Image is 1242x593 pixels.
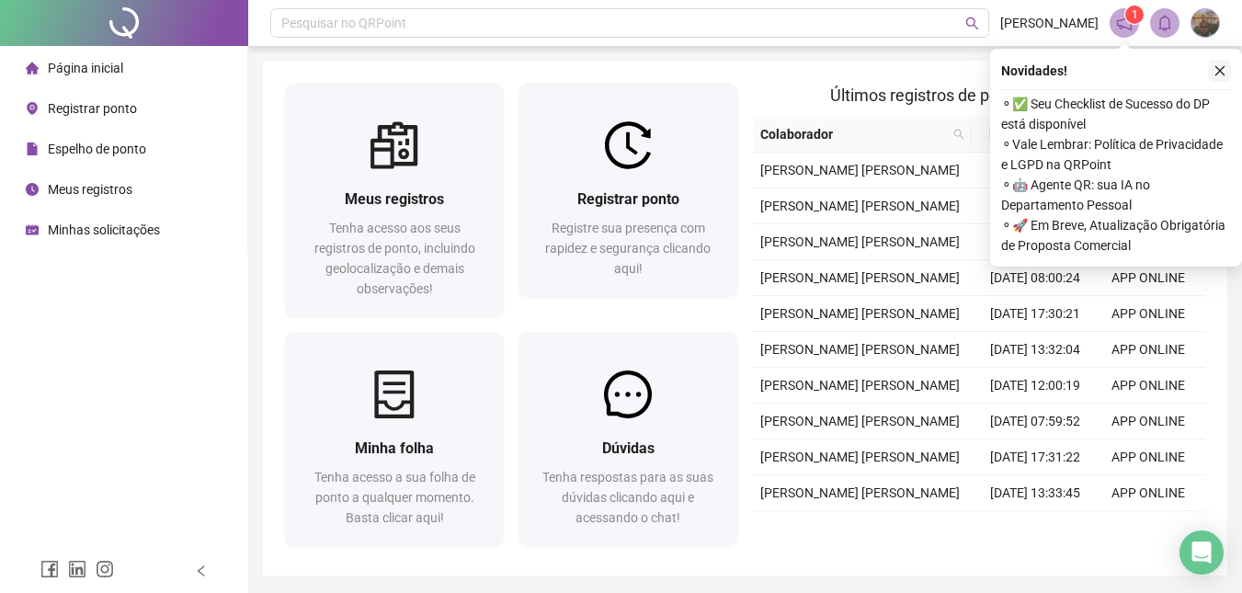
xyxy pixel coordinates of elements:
[1092,332,1205,368] td: APP ONLINE
[68,560,86,578] span: linkedin
[48,101,137,116] span: Registrar ponto
[950,120,968,148] span: search
[1092,475,1205,511] td: APP ONLINE
[760,163,960,177] span: [PERSON_NAME] [PERSON_NAME]
[40,560,59,578] span: facebook
[979,404,1092,439] td: [DATE] 07:59:52
[48,142,146,156] span: Espelho de ponto
[760,270,960,285] span: [PERSON_NAME] [PERSON_NAME]
[1214,64,1226,77] span: close
[979,124,1059,144] span: Data/Hora
[602,439,655,457] span: Dúvidas
[314,221,475,296] span: Tenha acesso aos seus registros de ponto, incluindo geolocalização e demais observações!
[355,439,434,457] span: Minha folha
[285,83,504,317] a: Meus registrosTenha acesso aos seus registros de ponto, incluindo geolocalização e demais observa...
[26,102,39,115] span: environment
[760,234,960,249] span: [PERSON_NAME] [PERSON_NAME]
[760,414,960,428] span: [PERSON_NAME] [PERSON_NAME]
[979,511,1092,547] td: [DATE] 12:00:13
[979,332,1092,368] td: [DATE] 13:32:04
[26,223,39,236] span: schedule
[545,221,711,276] span: Registre sua presença com rapidez e segurança clicando aqui!
[1092,439,1205,475] td: APP ONLINE
[965,17,979,30] span: search
[1092,296,1205,332] td: APP ONLINE
[1092,511,1205,547] td: APP ONLINE
[1092,368,1205,404] td: APP ONLINE
[48,61,123,75] span: Página inicial
[979,260,1092,296] td: [DATE] 08:00:24
[1092,260,1205,296] td: APP ONLINE
[1000,13,1099,33] span: [PERSON_NAME]
[1092,404,1205,439] td: APP ONLINE
[1132,8,1138,21] span: 1
[1191,9,1219,37] img: 70702
[577,190,679,208] span: Registrar ponto
[1001,94,1231,134] span: ⚬ ✅ Seu Checklist de Sucesso do DP está disponível
[518,83,737,297] a: Registrar pontoRegistre sua presença com rapidez e segurança clicando aqui!
[314,470,475,525] span: Tenha acesso a sua folha de ponto a qualquer momento. Basta clicar aqui!
[972,117,1081,153] th: Data/Hora
[979,224,1092,260] td: [DATE] 12:00:27
[48,182,132,197] span: Meus registros
[1001,134,1231,175] span: ⚬ Vale Lembrar: Política de Privacidade e LGPD na QRPoint
[760,485,960,500] span: [PERSON_NAME] [PERSON_NAME]
[48,222,160,237] span: Minhas solicitações
[760,450,960,464] span: [PERSON_NAME] [PERSON_NAME]
[1125,6,1144,24] sup: 1
[1179,530,1224,575] div: Open Intercom Messenger
[979,296,1092,332] td: [DATE] 17:30:21
[979,439,1092,475] td: [DATE] 17:31:22
[345,190,444,208] span: Meus registros
[979,153,1092,188] td: [DATE] 17:31:55
[1001,61,1067,81] span: Novidades !
[542,470,713,525] span: Tenha respostas para as suas dúvidas clicando aqui e acessando o chat!
[1001,215,1231,256] span: ⚬ 🚀 Em Breve, Atualização Obrigatória de Proposta Comercial
[26,62,39,74] span: home
[979,188,1092,224] td: [DATE] 13:29:56
[195,564,208,577] span: left
[979,475,1092,511] td: [DATE] 13:33:45
[760,306,960,321] span: [PERSON_NAME] [PERSON_NAME]
[26,143,39,155] span: file
[760,199,960,213] span: [PERSON_NAME] [PERSON_NAME]
[1157,15,1173,31] span: bell
[96,560,114,578] span: instagram
[979,368,1092,404] td: [DATE] 12:00:19
[26,183,39,196] span: clock-circle
[1001,175,1231,215] span: ⚬ 🤖 Agente QR: sua IA no Departamento Pessoal
[953,129,964,140] span: search
[760,124,947,144] span: Colaborador
[760,342,960,357] span: [PERSON_NAME] [PERSON_NAME]
[760,378,960,393] span: [PERSON_NAME] [PERSON_NAME]
[1116,15,1133,31] span: notification
[285,332,504,546] a: Minha folhaTenha acesso a sua folha de ponto a qualquer momento. Basta clicar aqui!
[830,86,1127,105] span: Últimos registros de ponto sincronizados
[518,332,737,546] a: DúvidasTenha respostas para as suas dúvidas clicando aqui e acessando o chat!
